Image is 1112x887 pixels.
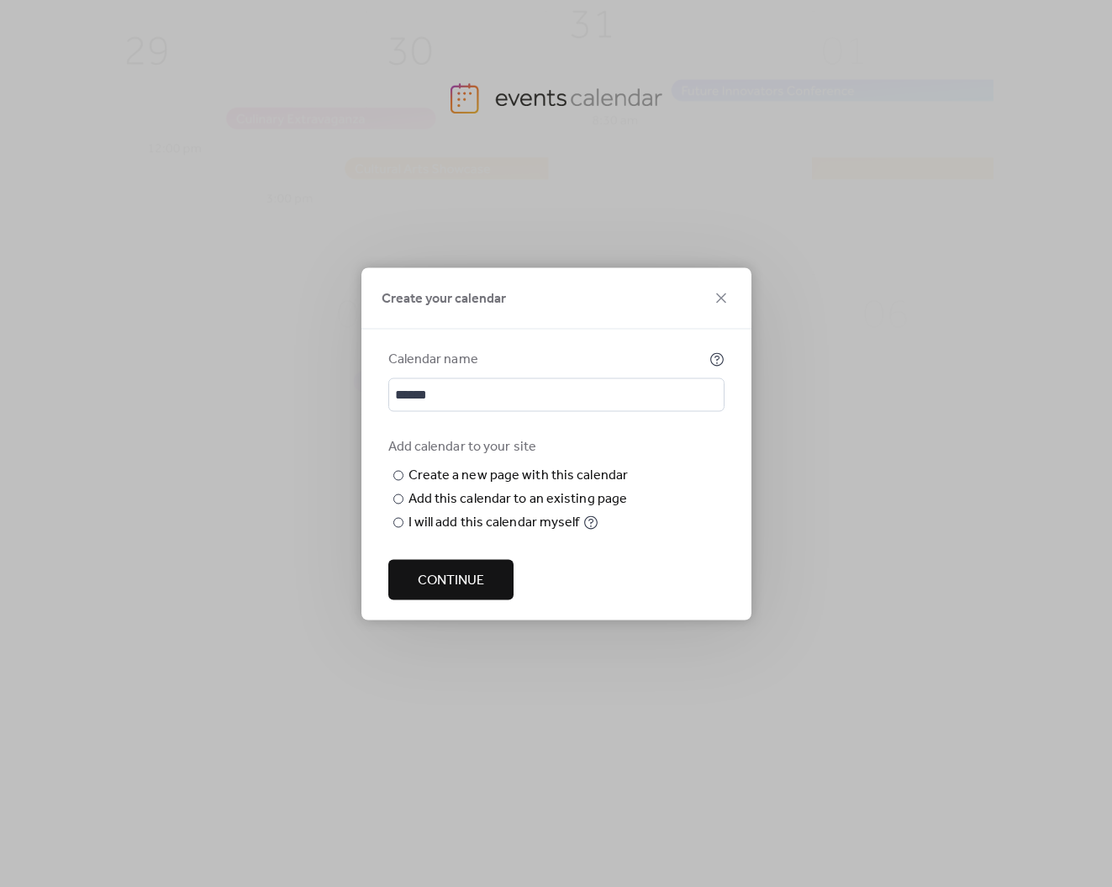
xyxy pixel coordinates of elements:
[408,488,628,509] div: Add this calendar to an existing page
[408,512,580,532] div: I will add this calendar myself
[388,559,514,599] button: Continue
[418,570,484,590] span: Continue
[382,288,506,309] span: Create your calendar
[408,465,629,485] div: Create a new page with this calendar
[388,436,721,457] div: Add calendar to your site
[388,349,706,369] div: Calendar name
